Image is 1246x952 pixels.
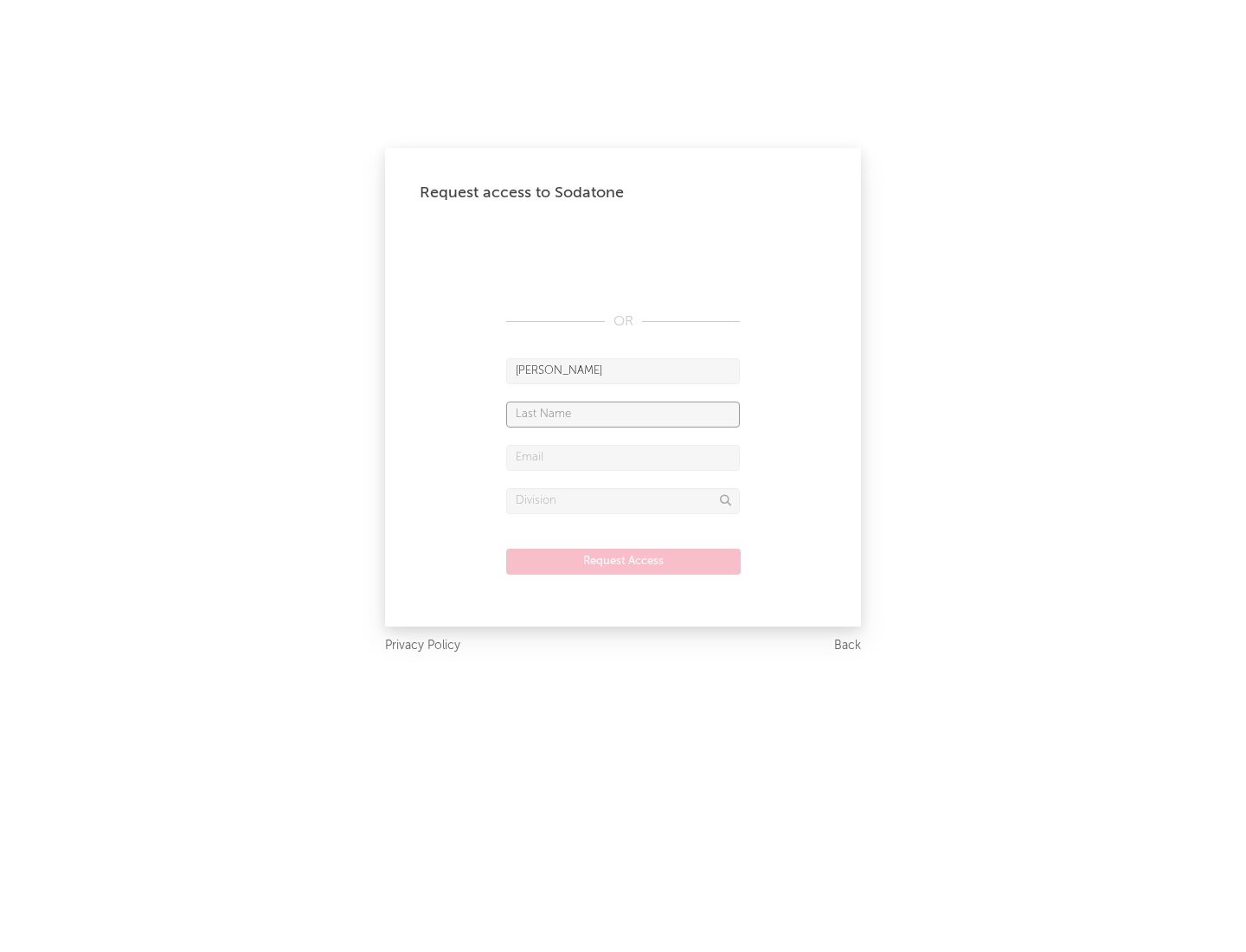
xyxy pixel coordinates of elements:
div: OR [506,312,740,332]
input: Email [506,445,740,471]
input: First Name [506,358,740,384]
a: Back [834,635,861,657]
button: Request Access [506,549,741,575]
a: Privacy Policy [385,635,460,657]
input: Last Name [506,402,740,428]
input: Division [506,488,740,514]
div: Request access to Sodatone [420,183,826,203]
